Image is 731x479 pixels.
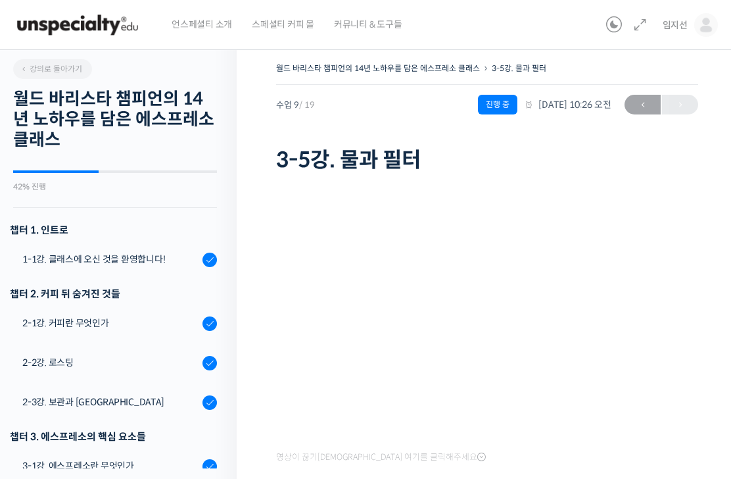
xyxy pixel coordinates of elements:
[299,99,315,111] span: / 19
[13,89,217,151] h2: 월드 바리스타 챔피언의 14년 노하우를 담은 에스프레소 클래스
[22,395,199,409] div: 2-3강. 보관과 [GEOGRAPHIC_DATA]
[13,183,217,191] div: 42% 진행
[492,63,546,73] a: 3-5강. 물과 필터
[663,19,688,31] span: 임지선
[276,452,486,463] span: 영상이 끊기[DEMOGRAPHIC_DATA] 여기를 클릭해주세요
[13,59,92,79] a: 강의로 돌아가기
[625,95,661,114] a: ←이전
[625,96,661,114] span: ←
[22,252,199,266] div: 1-1강. 클래스에 오신 것을 환영합니다!
[276,147,698,172] h1: 3-5강. 물과 필터
[22,355,199,370] div: 2-2강. 로스팅
[276,63,480,73] a: 월드 바리스타 챔피언의 14년 노하우를 담은 에스프레소 클래스
[10,221,217,239] h3: 챕터 1. 인트로
[10,285,217,303] div: 챕터 2. 커피 뒤 숨겨진 것들
[20,64,82,74] span: 강의로 돌아가기
[276,101,315,109] span: 수업 9
[478,95,517,114] div: 진행 중
[22,459,199,473] div: 3-1강. 에스프레소란 무엇인가
[524,99,611,111] span: [DATE] 10:26 오전
[10,428,217,445] div: 챕터 3. 에스프레소의 핵심 요소들
[22,316,199,330] div: 2-1강. 커피란 무엇인가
